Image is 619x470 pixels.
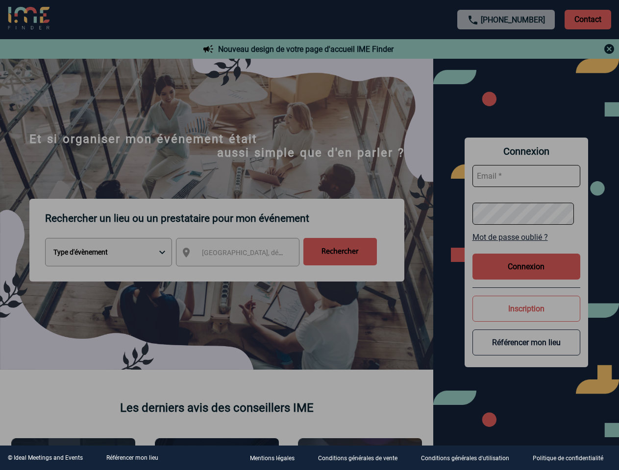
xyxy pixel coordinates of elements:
[242,453,310,463] a: Mentions légales
[421,455,509,462] p: Conditions générales d'utilisation
[250,455,295,462] p: Mentions légales
[8,454,83,461] div: © Ideal Meetings and Events
[525,453,619,463] a: Politique de confidentialité
[106,454,158,461] a: Référencer mon lieu
[318,455,397,462] p: Conditions générales de vente
[310,453,413,463] a: Conditions générales de vente
[413,453,525,463] a: Conditions générales d'utilisation
[533,455,603,462] p: Politique de confidentialité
